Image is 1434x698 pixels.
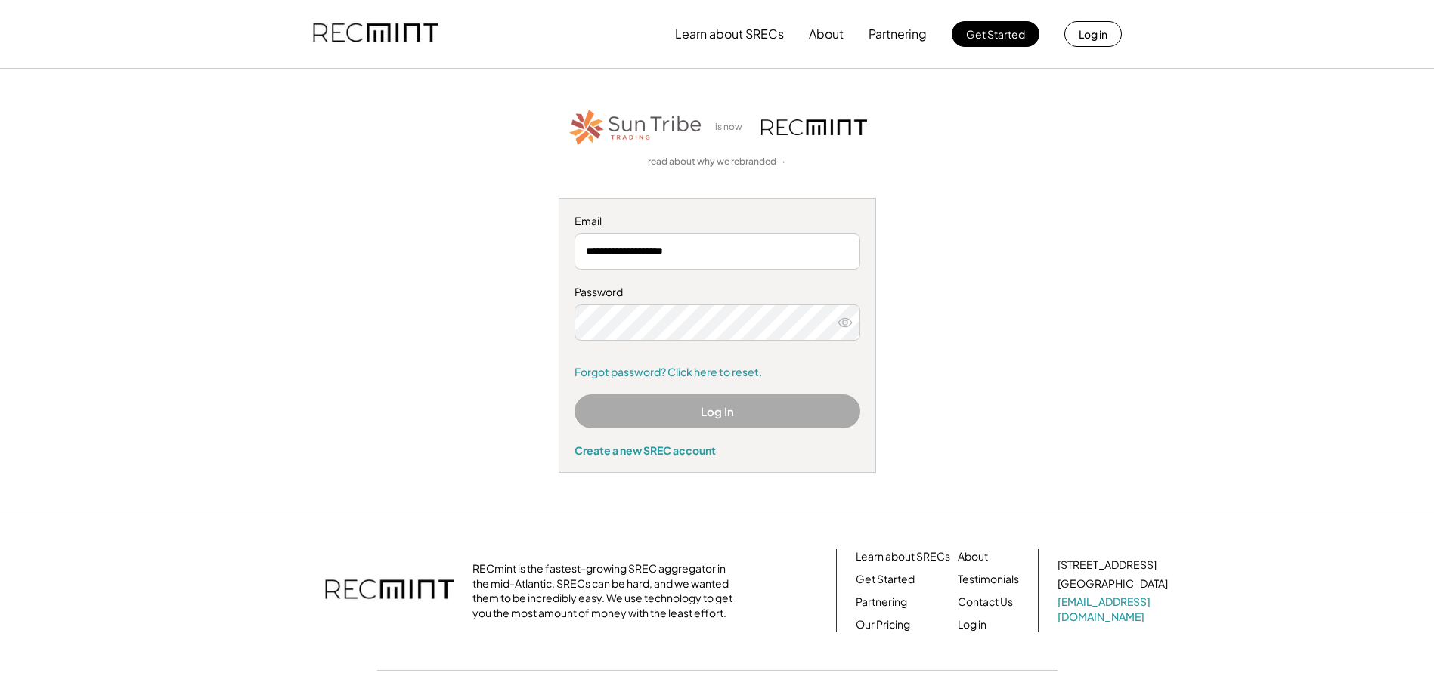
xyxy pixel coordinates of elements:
a: Our Pricing [856,617,910,632]
button: Partnering [869,19,927,49]
a: Partnering [856,595,907,610]
a: Testimonials [958,572,1019,587]
div: [GEOGRAPHIC_DATA] [1058,576,1168,591]
button: Learn about SRECs [675,19,784,49]
button: Get Started [952,21,1039,47]
div: RECmint is the fastest-growing SREC aggregator in the mid-Atlantic. SRECs can be hard, and we wan... [472,561,741,620]
div: Email [575,214,860,229]
a: About [958,549,988,564]
a: Contact Us [958,595,1013,610]
a: Learn about SRECs [856,549,950,564]
button: Log in [1064,21,1122,47]
a: read about why we rebranded → [648,156,787,168]
div: [STREET_ADDRESS] [1058,557,1157,573]
button: Log In [575,394,860,428]
a: Forgot password? Click here to reset. [575,365,860,380]
div: Create a new SREC account [575,443,860,457]
div: is now [711,121,754,134]
a: Get Started [856,572,915,587]
a: [EMAIL_ADDRESS][DOMAIN_NAME] [1058,595,1171,624]
img: recmint-logotype%403x.png [761,119,867,135]
div: Password [575,285,860,300]
img: STT_Horizontal_Logo%2B-%2BColor.png [568,107,704,148]
img: recmint-logotype%403x.png [325,564,454,617]
a: Log in [958,617,986,632]
button: About [809,19,844,49]
img: recmint-logotype%403x.png [313,8,438,60]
